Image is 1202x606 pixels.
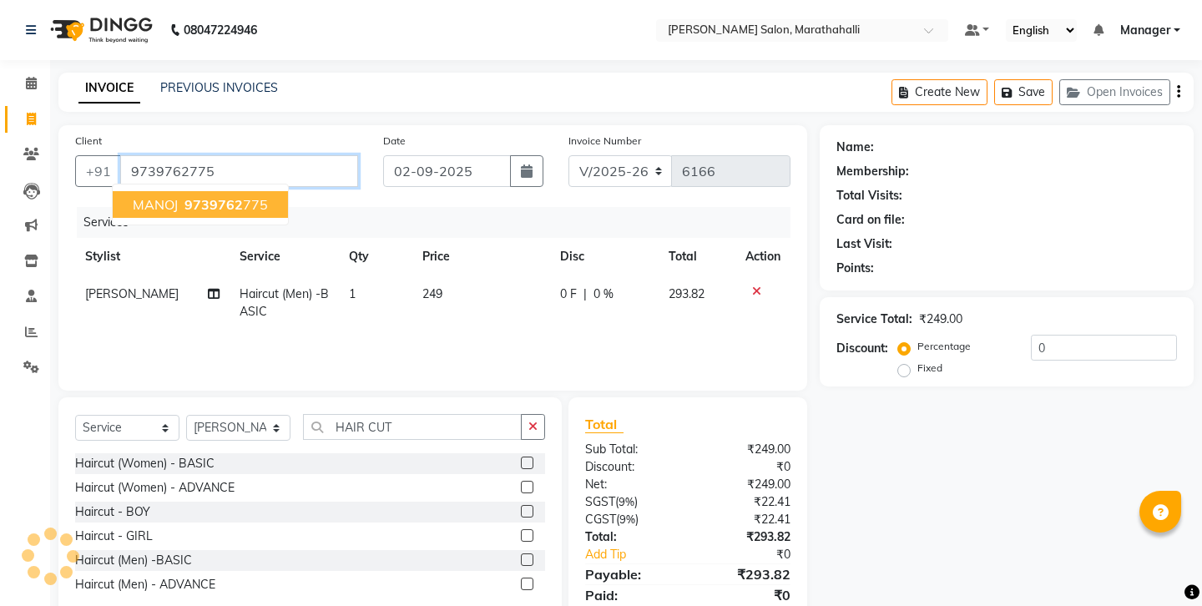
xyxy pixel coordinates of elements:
th: Qty [339,238,412,275]
div: Discount: [836,340,888,357]
div: Total Visits: [836,187,902,205]
th: Price [412,238,551,275]
label: Invoice Number [568,134,641,149]
th: Action [735,238,790,275]
ngb-highlight: 775 [181,196,268,213]
div: Haircut (Men) - ADVANCE [75,576,215,593]
button: +91 [75,155,122,187]
div: Total: [573,528,688,546]
div: Discount: [573,458,688,476]
label: Date [383,134,406,149]
span: 293.82 [669,286,705,301]
span: 9% [619,513,635,526]
div: Haircut - BOY [75,503,150,521]
div: Net: [573,476,688,493]
th: Stylist [75,238,230,275]
span: SGST [585,494,615,509]
div: ₹22.41 [688,511,803,528]
div: Services [77,207,803,238]
div: ₹249.00 [688,476,803,493]
span: 0 % [593,285,614,303]
div: Haircut - GIRL [75,528,153,545]
div: Card on file: [836,211,905,229]
th: Service [230,238,339,275]
span: 9% [619,495,634,508]
div: Haircut (Women) - BASIC [75,455,215,472]
div: Service Total: [836,311,912,328]
label: Client [75,134,102,149]
button: Save [994,79,1053,105]
div: Haircut (Men) -BASIC [75,552,192,569]
div: ₹22.41 [688,493,803,511]
div: ₹293.82 [688,564,803,584]
div: Paid: [573,585,688,605]
div: Payable: [573,564,688,584]
a: PREVIOUS INVOICES [160,80,278,95]
div: Haircut (Women) - ADVANCE [75,479,235,497]
input: Search by Name/Mobile/Email/Code [120,155,358,187]
label: Fixed [917,361,942,376]
th: Total [659,238,735,275]
div: ₹0 [688,458,803,476]
span: Manager [1120,22,1170,39]
b: 08047224946 [184,7,257,53]
span: Total [585,416,624,433]
a: INVOICE [78,73,140,104]
div: ₹0 [688,585,803,605]
button: Open Invoices [1059,79,1170,105]
div: ( ) [573,511,688,528]
span: [PERSON_NAME] [85,286,179,301]
div: ₹249.00 [919,311,962,328]
div: ₹249.00 [688,441,803,458]
span: CGST [585,512,616,527]
span: | [583,285,587,303]
img: logo [43,7,157,53]
span: 9739762 [184,196,243,213]
div: Name: [836,139,874,156]
div: ₹293.82 [688,528,803,546]
div: ( ) [573,493,688,511]
span: MANOJ [133,196,178,213]
th: Disc [550,238,658,275]
div: Points: [836,260,874,277]
span: 0 F [560,285,577,303]
div: ₹0 [707,546,803,563]
div: Sub Total: [573,441,688,458]
span: 1 [349,286,356,301]
button: Create New [891,79,987,105]
div: Membership: [836,163,909,180]
span: Haircut (Men) -BASIC [240,286,329,319]
div: Last Visit: [836,235,892,253]
a: Add Tip [573,546,707,563]
input: Search or Scan [303,414,522,440]
label: Percentage [917,339,971,354]
span: 249 [422,286,442,301]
